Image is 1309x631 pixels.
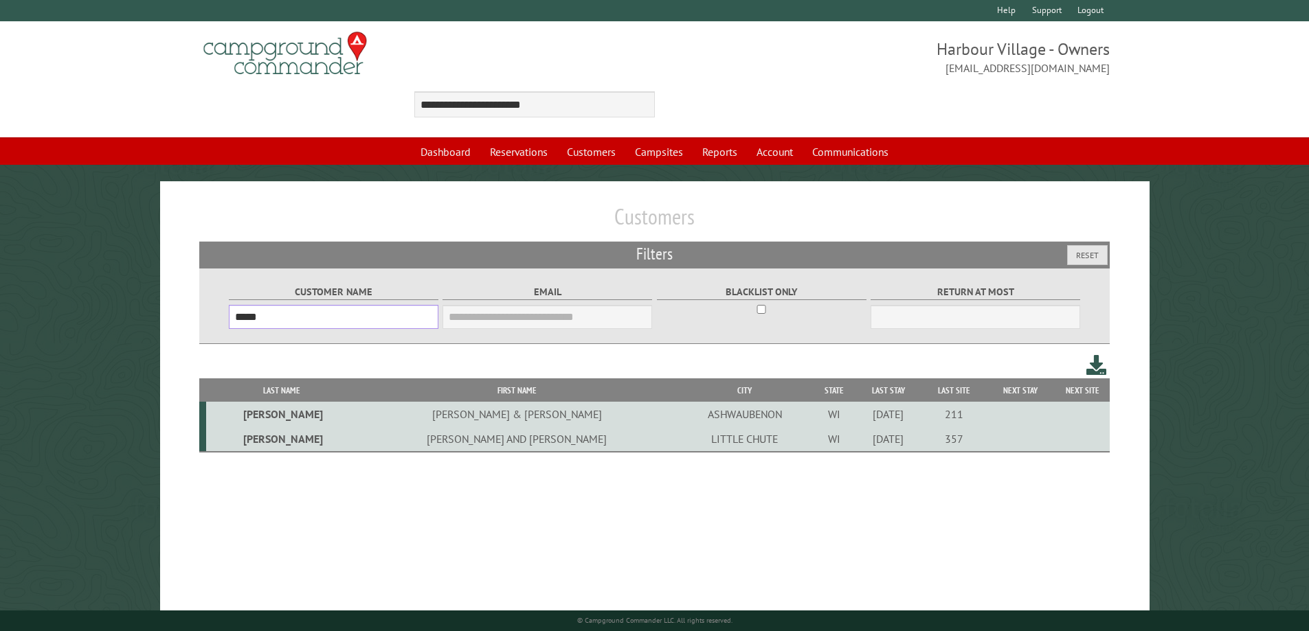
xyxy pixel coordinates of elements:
[858,432,919,446] div: [DATE]
[482,139,556,165] a: Reservations
[921,378,987,402] th: Last Site
[199,242,1110,268] h2: Filters
[921,402,987,426] td: 211
[813,378,855,402] th: State
[921,426,987,452] td: 357
[1055,378,1110,402] th: Next Site
[206,378,357,402] th: Last Name
[206,402,357,426] td: [PERSON_NAME]
[748,139,801,165] a: Account
[694,139,746,165] a: Reports
[858,407,919,421] div: [DATE]
[206,426,357,452] td: [PERSON_NAME]
[657,284,866,300] label: Blacklist only
[677,426,813,452] td: LITTLE CHUTE
[804,139,897,165] a: Communications
[1086,352,1106,378] a: Download this customer list (.csv)
[357,426,677,452] td: [PERSON_NAME] AND [PERSON_NAME]
[412,139,479,165] a: Dashboard
[655,38,1110,76] span: Harbour Village - Owners [EMAIL_ADDRESS][DOMAIN_NAME]
[357,378,677,402] th: First Name
[199,27,371,80] img: Campground Commander
[559,139,624,165] a: Customers
[677,402,813,426] td: ASHWAUBENON
[1067,245,1108,265] button: Reset
[199,203,1110,241] h1: Customers
[357,402,677,426] td: [PERSON_NAME] & [PERSON_NAME]
[677,378,813,402] th: City
[871,284,1080,300] label: Return at most
[627,139,691,165] a: Campsites
[577,616,732,625] small: © Campground Commander LLC. All rights reserved.
[813,426,855,452] td: WI
[443,284,652,300] label: Email
[986,378,1055,402] th: Next Stay
[813,402,855,426] td: WI
[229,284,438,300] label: Customer Name
[855,378,921,402] th: Last Stay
